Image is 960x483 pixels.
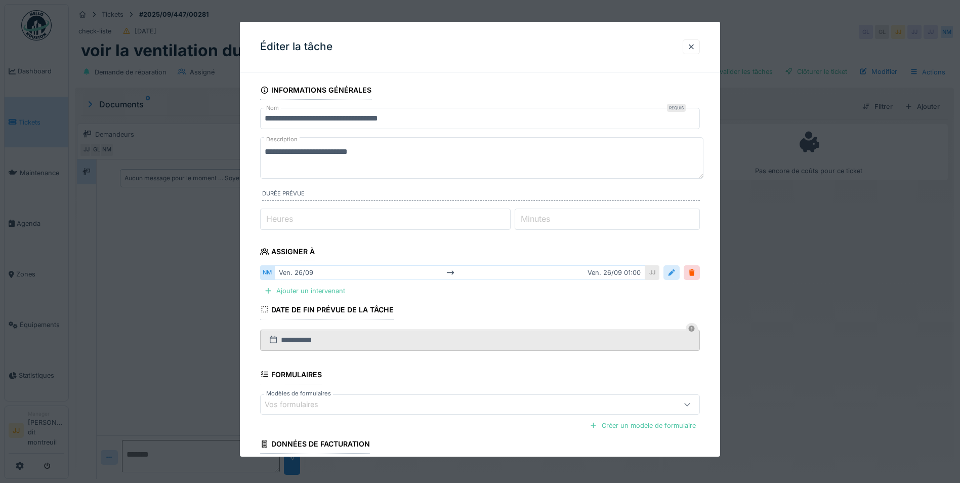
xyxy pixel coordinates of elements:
[274,265,645,280] div: ven. 26/09 ven. 26/09 01:00
[260,284,349,298] div: Ajouter un intervenant
[264,104,281,112] label: Nom
[260,367,322,384] div: Formulaires
[264,213,295,225] label: Heures
[260,302,394,319] div: Date de fin prévue de la tâche
[265,399,332,410] div: Vos formulaires
[260,41,332,53] h3: Éditer la tâche
[260,83,371,100] div: Informations générales
[264,133,300,146] label: Description
[519,213,552,225] label: Minutes
[262,189,700,200] label: Durée prévue
[264,389,333,398] label: Modèles de formulaires
[667,104,686,112] div: Requis
[260,244,315,261] div: Assigner à
[260,265,274,280] div: NM
[586,419,700,432] div: Créer un modèle de formulaire
[645,265,659,280] div: JJ
[260,436,370,454] div: Données de facturation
